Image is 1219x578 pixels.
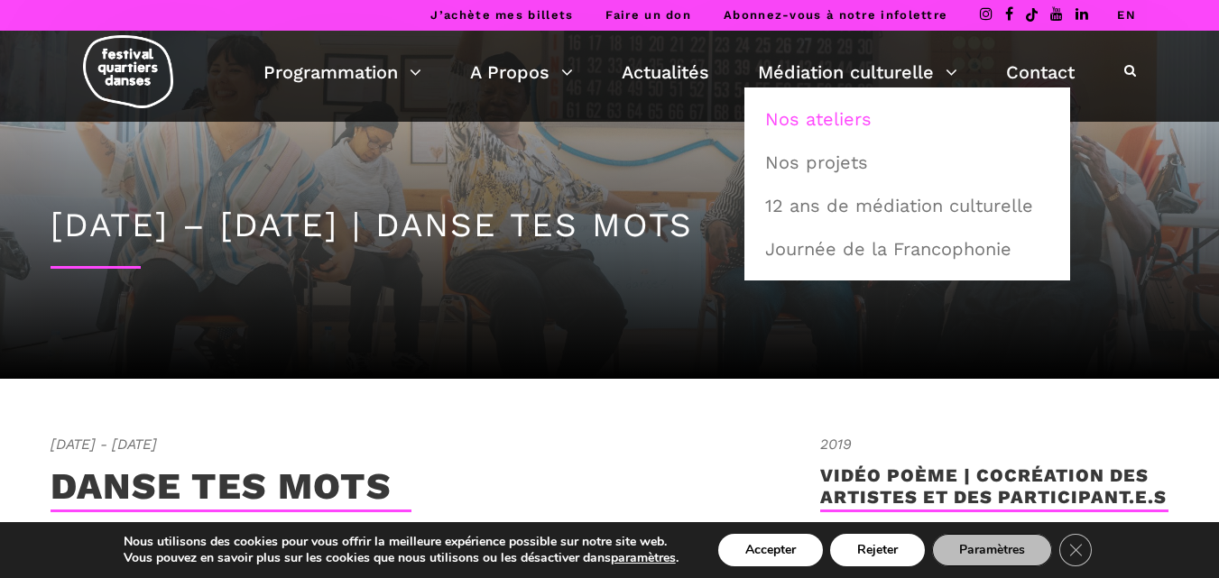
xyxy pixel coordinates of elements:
[754,98,1060,140] a: Nos ateliers
[51,464,392,509] h3: DANSE TES MOTS
[263,57,421,87] a: Programmation
[830,534,925,566] button: Rejeter
[1059,534,1092,566] button: Close GDPR Cookie Banner
[754,185,1060,226] a: 12 ans de médiation culturelle
[724,8,947,22] a: Abonnez-vous à notre infolettre
[932,534,1052,566] button: Paramètres
[83,35,173,108] img: logo-fqd-med
[611,550,676,566] button: paramètres
[470,57,573,87] a: A Propos
[820,464,1169,509] h3: Vidéo poème | cocréation des artistes et des participant.e.s
[124,534,679,550] p: Nous utilisons des cookies pour vous offrir la meilleure expérience possible sur notre site web.
[430,8,573,22] a: J’achète mes billets
[622,57,709,87] a: Actualités
[718,534,823,566] button: Accepter
[51,206,1169,245] h1: [DATE] – [DATE] | DANSE TES MOTS
[754,228,1060,270] a: Journée de la Francophonie
[758,57,957,87] a: Médiation culturelle
[51,433,784,456] span: [DATE] - [DATE]
[1006,57,1075,87] a: Contact
[1117,8,1136,22] a: EN
[754,142,1060,183] a: Nos projets
[124,550,679,566] p: Vous pouvez en savoir plus sur les cookies que nous utilisons ou les désactiver dans .
[820,433,1169,456] span: 2019
[605,8,691,22] a: Faire un don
